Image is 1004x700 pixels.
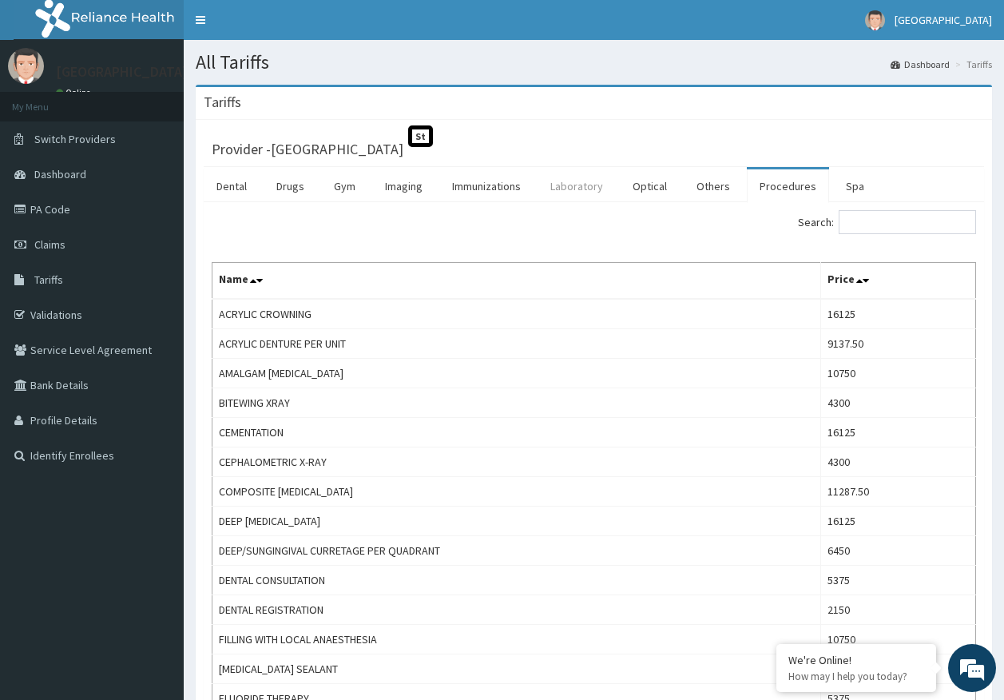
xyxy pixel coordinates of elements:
[212,625,821,654] td: FILLING WITH LOCAL ANAESTHESIA
[56,87,94,98] a: Online
[212,359,821,388] td: AMALGAM [MEDICAL_DATA]
[788,653,924,667] div: We're Online!
[212,142,403,157] h3: Provider - [GEOGRAPHIC_DATA]
[821,507,976,536] td: 16125
[895,13,992,27] span: [GEOGRAPHIC_DATA]
[821,418,976,447] td: 16125
[788,670,924,683] p: How may I help you today?
[821,299,976,329] td: 16125
[34,132,116,146] span: Switch Providers
[212,447,821,477] td: CEPHALOMETRIC X-RAY
[264,169,317,203] a: Drugs
[821,263,976,300] th: Price
[538,169,616,203] a: Laboratory
[821,536,976,566] td: 6450
[821,447,976,477] td: 4300
[821,595,976,625] td: 2150
[212,299,821,329] td: ACRYLIC CROWNING
[56,65,188,79] p: [GEOGRAPHIC_DATA]
[372,169,435,203] a: Imaging
[821,388,976,418] td: 4300
[212,507,821,536] td: DEEP [MEDICAL_DATA]
[212,536,821,566] td: DEEP/SUNGINGIVAL CURRETAGE PER QUADRANT
[34,272,63,287] span: Tariffs
[684,169,743,203] a: Others
[212,595,821,625] td: DENTAL REGISTRATION
[212,418,821,447] td: CEMENTATION
[821,359,976,388] td: 10750
[821,477,976,507] td: 11287.50
[821,625,976,654] td: 10750
[839,210,976,234] input: Search:
[798,210,976,234] label: Search:
[439,169,534,203] a: Immunizations
[821,566,976,595] td: 5375
[196,52,992,73] h1: All Tariffs
[204,169,260,203] a: Dental
[321,169,368,203] a: Gym
[212,654,821,684] td: [MEDICAL_DATA] SEALANT
[620,169,680,203] a: Optical
[747,169,829,203] a: Procedures
[212,263,821,300] th: Name
[865,10,885,30] img: User Image
[212,388,821,418] td: BITEWING XRAY
[34,167,86,181] span: Dashboard
[212,329,821,359] td: ACRYLIC DENTURE PER UNIT
[212,477,821,507] td: COMPOSITE [MEDICAL_DATA]
[204,95,241,109] h3: Tariffs
[821,329,976,359] td: 9137.50
[34,237,65,252] span: Claims
[951,58,992,71] li: Tariffs
[891,58,950,71] a: Dashboard
[8,48,44,84] img: User Image
[408,125,433,147] span: St
[833,169,877,203] a: Spa
[212,566,821,595] td: DENTAL CONSULTATION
